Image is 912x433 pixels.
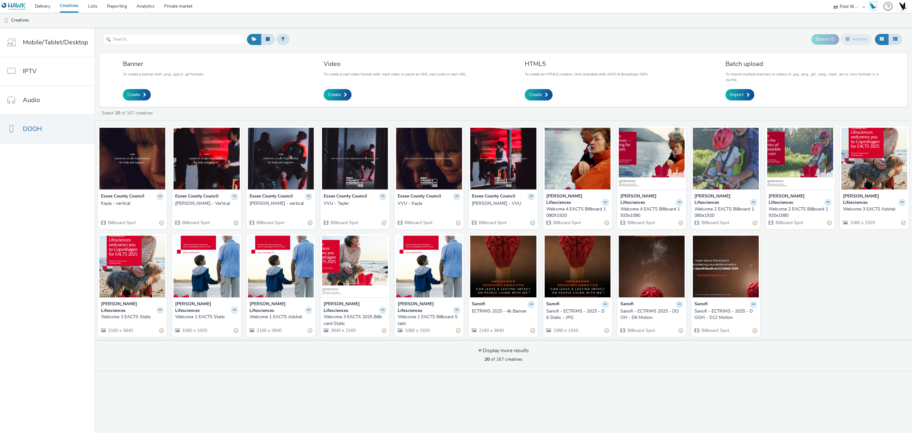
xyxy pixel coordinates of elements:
h3: Banner [123,60,205,68]
img: Welcome 2 EACTS Billboard 1080x1920 visual [693,128,759,190]
img: Welcome 1 EACTS Billboard Static visual [396,236,462,297]
a: ECTRIMS 2025 - 4k Banner [472,308,535,314]
div: Partially valid [753,327,757,334]
span: Billboard Spot [627,220,655,226]
strong: Sanofi [694,301,708,308]
div: Valid [308,219,312,226]
span: 2160 x 3840 [478,327,504,333]
p: To create an HTML5 creative. Only available with AIOO & Broadsign SSPs [525,71,648,77]
span: 3840 x 2160 [330,327,356,333]
img: Elijah - VVU visual [470,128,536,190]
a: Welcome 3 EACTS Adshel [843,206,906,212]
div: Partially valid [234,327,238,334]
span: Billboard Spot [701,327,729,333]
div: Welcome 3 EACTS 2025 Billboard Static [324,314,384,327]
div: Partially valid [456,327,460,334]
div: Welcome 2 EACTS Billboard 1920x1080 [769,206,829,219]
a: Sanofi - ECTRIMS - 2025 - D6 Static - JPG [546,308,609,321]
input: Search... [103,34,245,45]
span: 1080 x 1920 [404,327,430,333]
img: Sanofi - ECTRIMS - 2025 - D6 Static - JPG visual [545,236,611,297]
span: Create [127,92,140,98]
div: Partially valid [605,327,609,334]
span: Billboard Spot [330,220,358,226]
a: Welcome 4 EACTS Billboard 1080X1920 [546,206,609,219]
img: Welcome 4 EACTS Billboard 1920x1080 visual [619,128,685,190]
div: Partially valid [159,327,164,334]
span: Import [730,92,744,98]
span: Mobile/Tablet/Desktop [23,38,88,47]
div: [PERSON_NAME] - vertical [250,200,310,207]
h3: Video [324,60,467,68]
img: Welcome 3 EACTS Static visual [99,236,165,297]
a: Sanofi - ECTRIMS 2025 - DOOH - D6 Motion [620,308,683,321]
strong: [PERSON_NAME] Lifesciences [843,193,897,206]
div: Welcome 1 EACTS Billboard Static [398,314,458,327]
button: Export ID [811,34,839,44]
img: dooh [3,17,9,24]
a: Create [123,89,151,100]
img: ECTRIMS 2025 - 4k Banner visual [470,236,536,297]
img: Welcome 3 EACTS 2025 Billboard Static visual [322,236,388,297]
strong: Essex County Council [398,193,441,200]
span: Billboard Spot [627,327,655,333]
span: of 167 creatives [484,356,522,362]
strong: 20 [484,356,490,362]
a: Welcome 3 EACTS Static [101,314,164,320]
span: DOOH [23,124,42,133]
img: VVU - Tayler visual [322,128,388,190]
span: Billboard Spot [181,220,210,226]
span: Billboard Spot [775,220,803,226]
img: Tyler - vertical visual [248,128,314,190]
h3: Batch upload [725,60,884,68]
div: Partially valid [827,219,832,226]
span: 1080 x 1920 [553,327,578,333]
div: Sanofi - ECTRIMS - 2025 - D6 Static - JPG [546,308,606,321]
span: IPTV [23,67,37,76]
strong: [PERSON_NAME] Lifesciences [694,193,748,206]
span: 2160 x 3840 [107,327,133,333]
a: Welcome 4 EACTS Billboard 1920x1080 [620,206,683,219]
strong: [PERSON_NAME] Lifesciences [546,193,600,206]
button: Grid [875,34,889,45]
strong: Essex County Council [472,193,515,200]
a: [PERSON_NAME] - vertical [250,200,312,207]
strong: [PERSON_NAME] Lifesciences [398,301,452,314]
div: Valid [234,219,238,226]
a: Welcome 1 EACTS Static [175,314,238,320]
div: Hawk Academy [868,1,878,11]
strong: Essex County Council [175,193,218,200]
strong: [PERSON_NAME] Lifesciences [250,301,303,314]
div: Welcome 3 EACTS Static [101,314,161,320]
div: Partially valid [382,219,386,226]
a: Create [525,89,553,100]
a: [PERSON_NAME] - VVU [472,200,535,207]
div: Welcome 1 EACTS Static [175,314,235,320]
div: Welcome 4 EACTS Billboard 1080X1920 [546,206,606,219]
div: Welcome 1 EACTS Adshel [250,314,310,320]
div: Sanofi - ECTRIMS - 2025 - DOOH - D12 Motion [694,308,755,321]
strong: [PERSON_NAME] Lifesciences [620,193,674,206]
a: [PERSON_NAME] - Vertical [175,200,238,207]
img: Welcome 3 EACTS Adshel visual [841,128,907,190]
span: 1080 x 1920 [849,220,875,226]
strong: Essex County Council [101,193,144,200]
strong: [PERSON_NAME] Lifesciences [175,301,229,314]
span: Audio [23,95,40,105]
span: 2160 x 3840 [256,327,282,333]
div: [PERSON_NAME] - VVU [472,200,532,207]
button: Table [888,34,902,45]
strong: [PERSON_NAME] Lifesciences [101,301,155,314]
span: Billboard Spot [478,220,507,226]
strong: [PERSON_NAME] Lifesciences [324,301,377,314]
span: Billboard Spot [553,220,581,226]
div: Sanofi - ECTRIMS 2025 - DOOH - D6 Motion [620,308,681,321]
button: Archive [841,34,872,45]
img: Welcome 2 EACTS Billboard 1920x1080 visual [767,128,833,190]
img: Sanofi - ECTRIMS - 2025 - DOOH - D12 Motion visual [693,236,759,297]
img: Welcome 1 EACTS Static visual [174,236,239,297]
span: Billboard Spot [107,220,136,226]
p: To create a banner with .png, .jpg or .gif formats. [123,71,205,77]
div: Partially valid [605,219,609,226]
strong: Sanofi [620,301,634,308]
